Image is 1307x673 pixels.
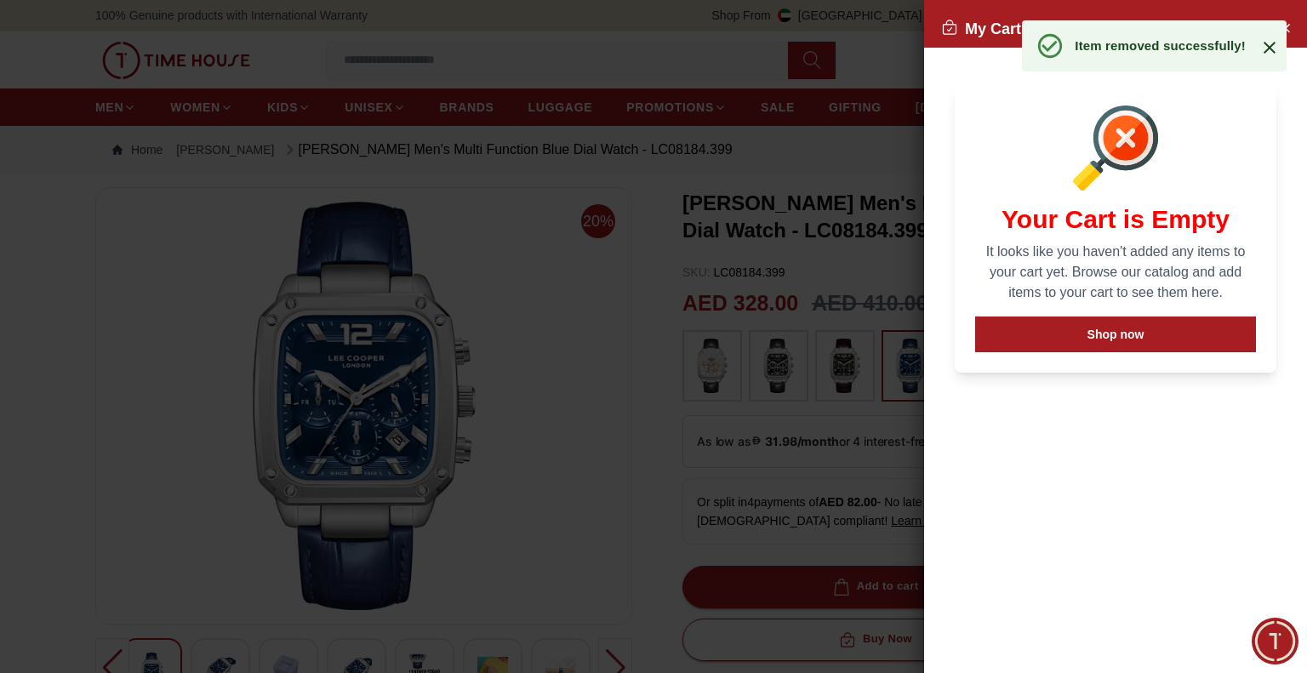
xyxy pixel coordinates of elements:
[975,317,1256,352] button: Shop now
[975,204,1256,235] h1: Your Cart is Empty
[975,242,1256,303] p: It looks like you haven't added any items to your cart yet. Browse our catalog and add items to y...
[1075,37,1246,54] div: Item removed successfully!
[1252,618,1298,664] div: Chat Widget
[1271,14,1298,41] button: Close Account
[941,17,1021,41] h2: My Cart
